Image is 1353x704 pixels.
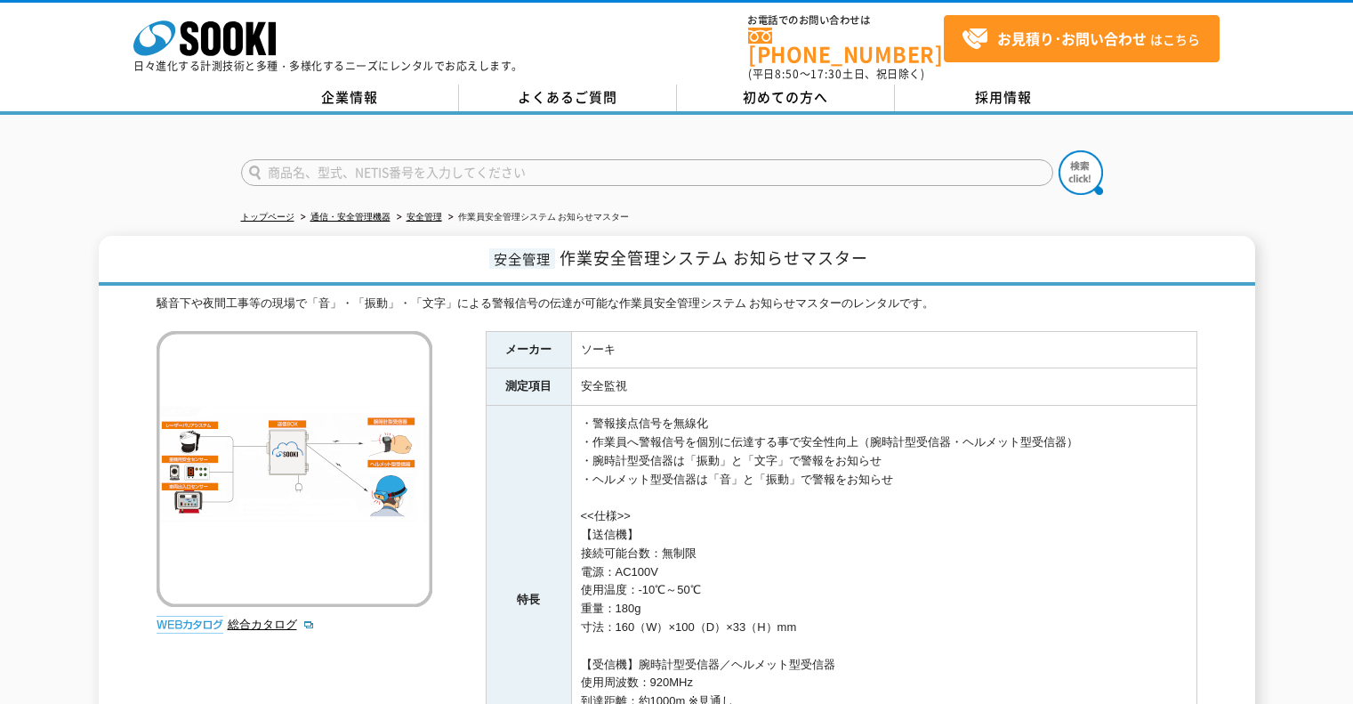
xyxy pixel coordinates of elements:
img: btn_search.png [1059,150,1103,195]
div: 騒音下や夜間工事等の現場で「音」・「振動」・「文字」による警報信号の伝達が可能な作業員安全管理システム お知らせマスターのレンタルです。 [157,295,1197,313]
a: お見積り･お問い合わせはこちら [944,15,1220,62]
a: 総合カタログ [228,618,315,631]
a: 安全管理 [407,212,442,222]
input: 商品名、型式、NETIS番号を入力してください [241,159,1053,186]
a: トップページ [241,212,294,222]
td: 安全監視 [571,368,1196,406]
span: はこちら [962,26,1200,53]
a: [PHONE_NUMBER] [748,28,944,64]
span: 作業安全管理システム お知らせマスター [560,246,868,270]
span: 17:30 [810,66,842,82]
th: 測定項目 [486,368,571,406]
p: 日々進化する計測技術と多種・多様化するニーズにレンタルでお応えします。 [133,61,523,71]
span: (平日 ～ 土日、祝日除く) [748,66,924,82]
a: 初めての方へ [677,85,895,111]
strong: お見積り･お問い合わせ [997,28,1147,49]
span: 8:50 [775,66,800,82]
span: お電話でのお問い合わせは [748,15,944,26]
a: よくあるご質問 [459,85,677,111]
span: 初めての方へ [743,87,828,107]
span: 安全管理 [489,248,555,269]
th: メーカー [486,331,571,368]
a: 通信・安全管理機器 [310,212,391,222]
img: webカタログ [157,616,223,634]
img: 作業員安全管理システム お知らせマスター [157,331,432,607]
li: 作業員安全管理システム お知らせマスター [445,208,630,227]
a: 採用情報 [895,85,1113,111]
a: 企業情報 [241,85,459,111]
td: ソーキ [571,331,1196,368]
